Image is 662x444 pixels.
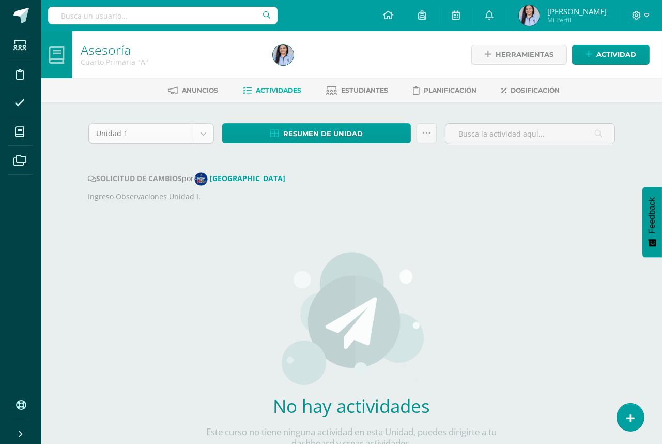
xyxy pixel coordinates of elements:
a: [GEOGRAPHIC_DATA] [194,173,290,183]
span: Herramientas [496,45,553,64]
span: Dosificación [511,86,560,94]
strong: [GEOGRAPHIC_DATA] [210,173,286,183]
div: Cuarto Primaria 'A' [81,57,260,67]
a: Unidad 1 [89,124,213,143]
input: Busca un usuario... [48,7,278,24]
span: Actividad [596,45,636,64]
span: Unidad 1 [97,124,186,143]
a: Resumen de unidad [222,123,411,143]
input: Busca la actividad aquí... [445,124,614,144]
a: Asesoría [81,41,131,58]
span: Planificación [424,86,477,94]
span: [PERSON_NAME] [547,6,607,17]
span: Feedback [648,197,657,233]
a: Herramientas [471,45,567,65]
img: cdc16fff3c5c8b399b450a5fe84502e6.png [519,5,540,26]
img: 9802ebbe3653d46ccfe4ee73d49c38f1.png [194,172,208,186]
h1: Asesoría [81,42,260,57]
a: Actividad [572,45,650,65]
div: por [88,172,615,186]
span: Actividades [256,86,302,94]
strong: SOLICITUD DE CAMBIOS [88,173,182,183]
span: Mi Perfil [547,16,607,24]
img: activities.png [279,251,425,386]
button: Feedback - Mostrar encuesta [642,187,662,257]
span: Resumen de unidad [283,124,363,143]
h2: No hay actividades [199,394,504,418]
span: Anuncios [182,86,219,94]
a: Planificación [413,82,477,99]
a: Actividades [243,82,302,99]
a: Dosificación [502,82,560,99]
img: cdc16fff3c5c8b399b450a5fe84502e6.png [273,45,294,65]
a: Estudiantes [327,82,389,99]
a: Anuncios [168,82,219,99]
p: Ingreso Observaciones Unidad I. [88,191,615,202]
span: Estudiantes [342,86,389,94]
